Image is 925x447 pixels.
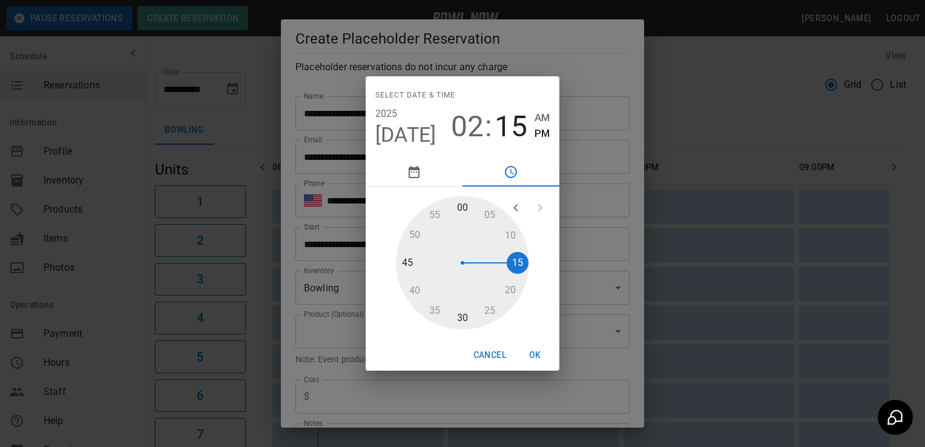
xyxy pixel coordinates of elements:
button: PM [535,125,550,142]
button: Cancel [469,344,511,366]
button: open previous view [504,196,528,220]
button: 02 [451,110,484,144]
span: Select date & time [375,86,455,105]
button: AM [535,110,550,126]
span: : [485,110,492,144]
button: [DATE] [375,122,436,148]
button: pick time [462,157,559,187]
button: 2025 [375,105,398,122]
button: 15 [495,110,527,144]
button: pick date [366,157,462,187]
button: OK [516,344,555,366]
